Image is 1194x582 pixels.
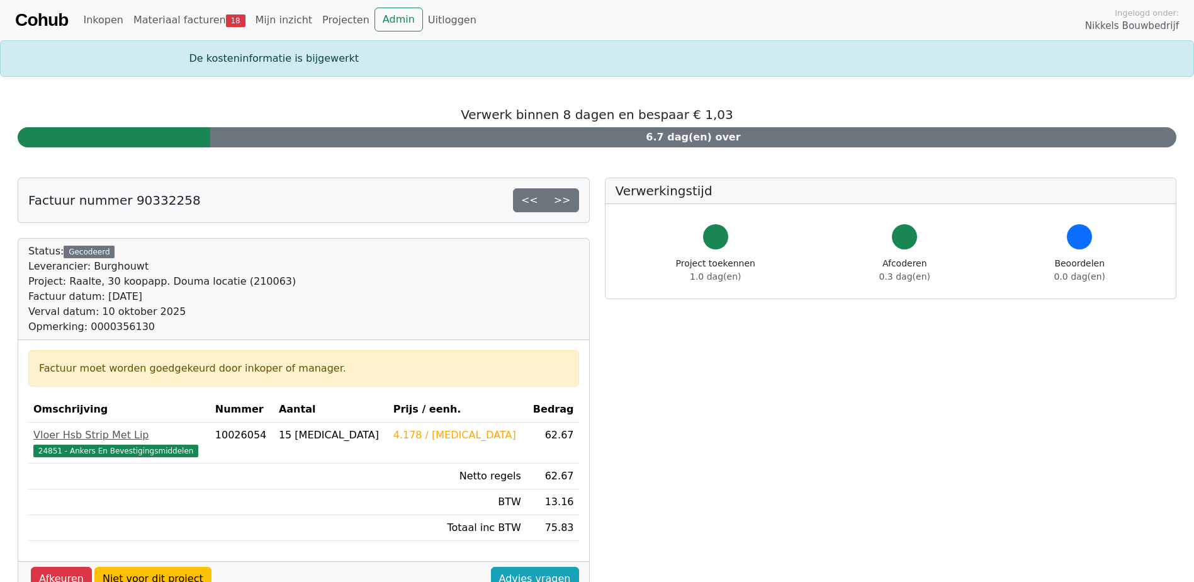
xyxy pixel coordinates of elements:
span: 0.3 dag(en) [879,271,930,282]
a: Uitloggen [423,8,482,33]
div: Beoordelen [1054,257,1105,283]
span: 18 [226,14,245,27]
th: Bedrag [526,397,579,423]
th: Nummer [210,397,274,423]
a: Mijn inzicht [251,8,318,33]
div: Vloer Hsb Strip Met Lip [33,428,205,443]
a: Materiaal facturen18 [128,8,251,33]
div: Verval datum: 10 oktober 2025 [28,304,296,319]
a: Cohub [15,5,68,35]
td: 62.67 [526,423,579,464]
a: >> [546,188,579,212]
td: 13.16 [526,489,579,515]
span: 0.0 dag(en) [1054,271,1105,282]
div: 6.7 dag(en) over [210,127,1176,147]
div: Factuur moet worden goedgekeurd door inkoper of manager. [39,361,568,376]
td: 62.67 [526,464,579,489]
div: 4.178 / [MEDICAL_DATA] [393,428,521,443]
div: Factuur datum: [DATE] [28,289,296,304]
a: Inkopen [78,8,128,33]
div: Leverancier: Burghouwt [28,259,296,274]
td: Netto regels [388,464,526,489]
div: Gecodeerd [64,246,115,258]
div: 15 [MEDICAL_DATA] [279,428,383,443]
th: Aantal [274,397,388,423]
div: Project: Raalte, 30 koopapp. Douma locatie (210063) [28,274,296,289]
td: 10026054 [210,423,274,464]
a: Projecten [317,8,375,33]
span: 24851 - Ankers En Bevestigingsmiddelen [33,445,198,457]
h5: Factuur nummer 90332258 [28,193,201,208]
h5: Verwerk binnen 8 dagen en bespaar € 1,03 [18,107,1176,122]
td: 75.83 [526,515,579,541]
div: Afcoderen [879,257,930,283]
span: 1.0 dag(en) [690,271,741,282]
a: Admin [375,8,423,31]
span: Ingelogd onder: [1115,7,1179,19]
th: Omschrijving [28,397,210,423]
div: Project toekennen [676,257,755,283]
div: Status: [28,244,296,334]
div: De kosteninformatie is bijgewerkt [182,51,1013,66]
th: Prijs / eenh. [388,397,526,423]
span: Nikkels Bouwbedrijf [1085,19,1179,33]
div: Opmerking: 0000356130 [28,319,296,334]
a: Vloer Hsb Strip Met Lip24851 - Ankers En Bevestigingsmiddelen [33,428,205,458]
h5: Verwerkingstijd [616,183,1166,198]
td: BTW [388,489,526,515]
td: Totaal inc BTW [388,515,526,541]
a: << [513,188,546,212]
